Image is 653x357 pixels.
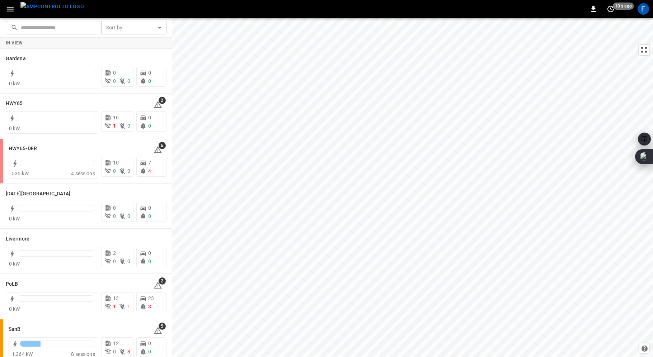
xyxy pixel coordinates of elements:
span: 2 [159,277,166,285]
span: 3 [148,304,151,309]
span: 0 [113,349,116,354]
span: 12 [113,341,119,346]
span: 0 kW [9,261,20,267]
span: 0 [148,258,151,264]
span: 2 [159,97,166,104]
span: 3 [127,349,130,354]
h6: HWY65-DER [9,145,37,153]
span: 0 [148,349,151,354]
span: 4 sessions [71,171,95,176]
h6: HWY65 [6,100,23,108]
span: 0 kW [9,306,20,312]
span: 10 [113,160,119,166]
span: 0 [113,213,116,219]
span: 0 kW [9,81,20,86]
span: 1 [113,123,116,129]
span: 10 s ago [613,3,634,10]
h6: SanB [9,325,20,333]
strong: In View [6,41,23,46]
span: 7 [148,160,151,166]
span: 0 [127,213,130,219]
span: 0 [113,78,116,84]
span: 16 [113,115,119,120]
span: 0 [148,250,151,256]
img: ampcontrol.io logo [20,2,84,11]
span: 0 [148,213,151,219]
span: 535 kW [12,171,29,176]
span: 0 [148,115,151,120]
span: 1 [127,304,130,309]
span: 0 [148,341,151,346]
span: 8 sessions [71,351,95,357]
h6: Gardena [6,55,26,63]
span: 2 [113,250,116,256]
h6: Karma Center [6,190,70,198]
span: 23 [148,295,154,301]
span: 0 [148,205,151,211]
span: 6 [159,142,166,149]
span: 0 [113,168,116,174]
span: 0 [127,168,130,174]
span: 0 [148,123,151,129]
span: 0 [113,205,116,211]
span: 0 [113,258,116,264]
span: 0 [127,258,130,264]
span: 0 [113,70,116,76]
span: 0 [127,123,130,129]
h6: Livermore [6,235,29,243]
span: 0 kW [9,125,20,131]
span: 1 [113,304,116,309]
span: 0 [148,70,151,76]
canvas: Map [172,18,653,357]
span: 0 kW [9,216,20,222]
span: 4 [148,168,151,174]
span: 1,264 kW [12,351,33,357]
span: 5 [159,323,166,330]
span: 13 [113,295,119,301]
span: 0 [127,78,130,84]
button: set refresh interval [605,3,616,15]
div: profile-icon [638,3,649,15]
h6: PoLB [6,280,18,288]
span: 0 [148,78,151,84]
